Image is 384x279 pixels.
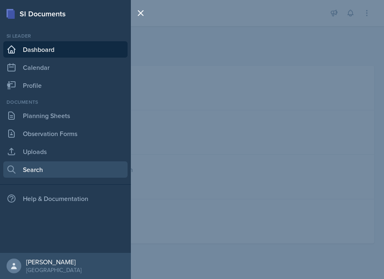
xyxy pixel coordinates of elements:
div: [PERSON_NAME] [26,258,81,266]
div: Documents [3,98,128,106]
a: Uploads [3,143,128,160]
div: Si leader [3,32,128,40]
a: Calendar [3,59,128,76]
a: Observation Forms [3,125,128,142]
div: [GEOGRAPHIC_DATA] [26,266,81,274]
a: Search [3,161,128,178]
a: Dashboard [3,41,128,58]
a: Profile [3,77,128,94]
div: Help & Documentation [3,190,128,207]
a: Planning Sheets [3,107,128,124]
